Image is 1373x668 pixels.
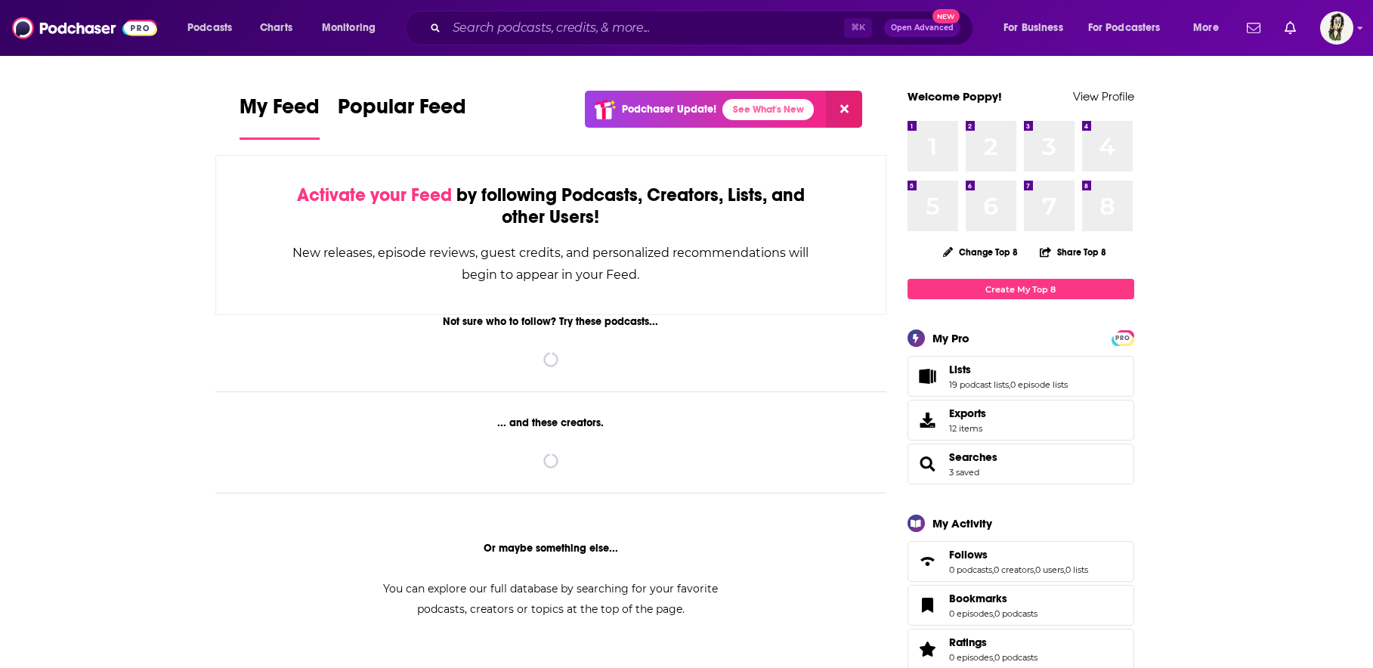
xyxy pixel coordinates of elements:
[949,379,1009,390] a: 19 podcast lists
[292,242,811,286] div: New releases, episode reviews, guest credits, and personalized recommendations will begin to appe...
[1073,89,1134,104] a: View Profile
[993,16,1082,40] button: open menu
[913,595,943,616] a: Bookmarks
[994,564,1034,575] a: 0 creators
[908,444,1134,484] span: Searches
[215,542,887,555] div: Or maybe something else...
[913,410,943,431] span: Exports
[949,564,992,575] a: 0 podcasts
[949,548,988,561] span: Follows
[908,585,1134,626] span: Bookmarks
[215,315,887,328] div: Not sure who to follow? Try these podcasts...
[949,608,993,619] a: 0 episodes
[993,608,994,619] span: ,
[1114,332,1132,344] span: PRO
[1003,17,1063,39] span: For Business
[722,99,814,120] a: See What's New
[240,94,320,128] span: My Feed
[1010,379,1068,390] a: 0 episode lists
[1320,11,1353,45] img: User Profile
[447,16,844,40] input: Search podcasts, credits, & more...
[260,17,292,39] span: Charts
[992,564,994,575] span: ,
[338,94,466,140] a: Popular Feed
[913,366,943,387] a: Lists
[622,103,716,116] p: Podchaser Update!
[932,331,969,345] div: My Pro
[1114,332,1132,343] a: PRO
[932,516,992,530] div: My Activity
[993,652,994,663] span: ,
[338,94,466,128] span: Popular Feed
[1078,16,1183,40] button: open menu
[215,416,887,429] div: ... and these creators.
[913,639,943,660] a: Ratings
[949,548,1088,561] a: Follows
[1064,564,1065,575] span: ,
[934,243,1028,261] button: Change Top 8
[1065,564,1088,575] a: 0 lists
[322,17,376,39] span: Monitoring
[1320,11,1353,45] button: Show profile menu
[908,400,1134,441] a: Exports
[1035,564,1064,575] a: 0 users
[949,467,979,478] a: 3 saved
[292,184,811,228] div: by following Podcasts, Creators, Lists, and other Users!
[908,541,1134,582] span: Follows
[949,636,1037,649] a: Ratings
[250,16,302,40] a: Charts
[949,592,1007,605] span: Bookmarks
[913,453,943,475] a: Searches
[1183,16,1238,40] button: open menu
[1241,15,1266,41] a: Show notifications dropdown
[177,16,252,40] button: open menu
[994,652,1037,663] a: 0 podcasts
[908,279,1134,299] a: Create My Top 8
[949,407,986,420] span: Exports
[932,9,960,23] span: New
[949,363,971,376] span: Lists
[240,94,320,140] a: My Feed
[1279,15,1302,41] a: Show notifications dropdown
[1039,237,1107,267] button: Share Top 8
[949,423,986,434] span: 12 items
[365,579,737,620] div: You can explore our full database by searching for your favorite podcasts, creators or topics at ...
[884,19,960,37] button: Open AdvancedNew
[844,18,872,38] span: ⌘ K
[187,17,232,39] span: Podcasts
[994,608,1037,619] a: 0 podcasts
[949,636,987,649] span: Ratings
[1088,17,1161,39] span: For Podcasters
[311,16,395,40] button: open menu
[949,450,997,464] a: Searches
[891,24,954,32] span: Open Advanced
[419,11,988,45] div: Search podcasts, credits, & more...
[1193,17,1219,39] span: More
[908,356,1134,397] span: Lists
[949,363,1068,376] a: Lists
[949,592,1037,605] a: Bookmarks
[908,89,1002,104] a: Welcome Poppy!
[1034,564,1035,575] span: ,
[1009,379,1010,390] span: ,
[297,184,452,206] span: Activate your Feed
[949,652,993,663] a: 0 episodes
[1320,11,1353,45] span: Logged in as poppyhat
[913,551,943,572] a: Follows
[12,14,157,42] img: Podchaser - Follow, Share and Rate Podcasts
